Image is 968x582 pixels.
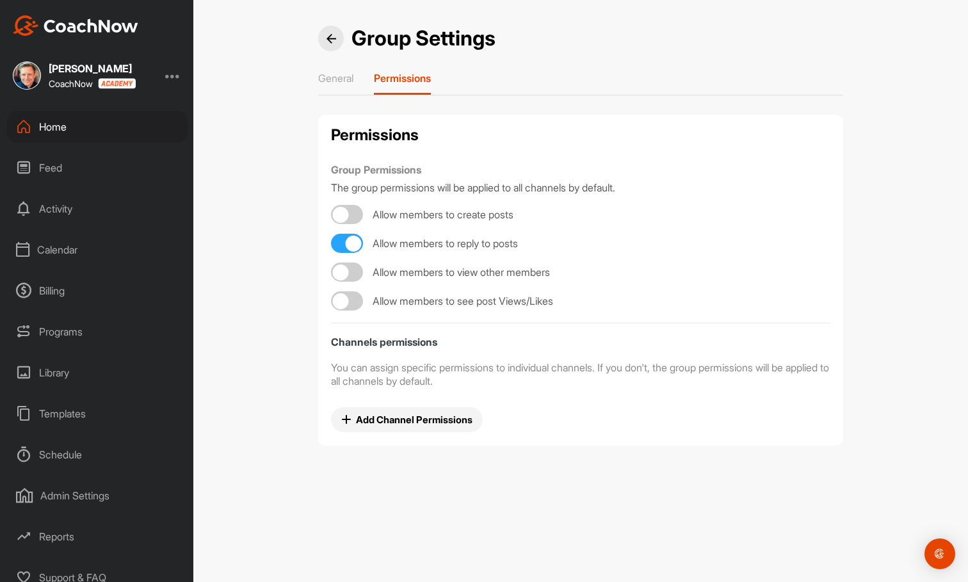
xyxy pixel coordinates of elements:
[7,439,188,471] div: Schedule
[7,111,188,143] div: Home
[7,275,188,307] div: Billing
[373,266,550,279] span: Allow members to view other members
[373,237,518,250] span: Allow members to reply to posts
[7,234,188,266] div: Calendar
[331,335,830,349] label: Channels permissions
[373,208,513,222] span: Allow members to create posts
[13,15,138,36] img: CoachNow
[331,180,830,195] p: The group permissions will be applied to all channels by default.
[7,316,188,348] div: Programs
[7,152,188,184] div: Feed
[351,28,496,49] h2: Group Settings
[7,193,188,225] div: Activity
[13,61,41,90] img: square_fed9fcedb469272e0a72b2a808167f34.jpg
[374,72,431,85] p: Permissions
[331,127,830,143] h3: Permissions
[331,162,830,177] label: Group Permissions
[341,413,472,426] span: Add Channel Permissions
[49,63,136,74] div: [PERSON_NAME]
[7,521,188,553] div: Reports
[7,398,188,430] div: Templates
[7,357,188,389] div: Library
[924,538,955,569] div: Open Intercom Messenger
[7,480,188,512] div: Admin Settings
[331,407,483,433] button: Add Channel Permissions
[49,78,136,89] div: CoachNow
[318,72,353,85] p: General
[327,34,336,44] img: Back
[331,361,830,388] p: You can assign specific permissions to individual channels. If you don't, the group permissions w...
[98,78,136,89] img: CoachNow acadmey
[373,295,553,308] span: Allow members to see post Views/Likes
